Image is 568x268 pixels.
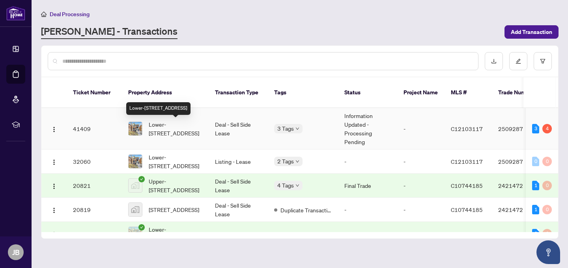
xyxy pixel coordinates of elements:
td: 41409 [67,108,122,150]
span: Approved [280,230,305,238]
td: Final Trade [338,174,397,198]
div: 1 [532,181,539,190]
button: Logo [48,227,60,240]
span: C10779842 [451,230,483,237]
span: down [295,127,299,131]
img: Logo [51,231,57,238]
th: Project Name [397,77,445,108]
button: Logo [48,155,60,168]
td: - [397,222,445,246]
td: Listing - Lease [209,150,268,174]
td: - [397,150,445,174]
span: down [295,184,299,187]
img: thumbnail-img [129,203,142,216]
div: 2 [532,229,539,238]
button: Logo [48,203,60,216]
span: C12103117 [451,125,483,132]
td: Deal - Sell Side Lease [209,108,268,150]
div: 3 [532,124,539,133]
span: Deal Processing [50,11,90,18]
div: 4 [542,124,552,133]
div: 0 [542,229,552,238]
div: 0 [532,157,539,166]
span: C10744185 [451,206,483,213]
span: 4 Tags [277,181,294,190]
td: 20819 [67,198,122,222]
button: Logo [48,179,60,192]
span: home [41,11,47,17]
span: check-circle [138,176,145,182]
td: Listing - Lease [209,222,268,246]
td: - [338,150,397,174]
span: Upper-[STREET_ADDRESS] [149,177,202,194]
span: C12103117 [451,158,483,165]
td: 32060 [67,150,122,174]
button: edit [509,52,527,70]
span: Add Transaction [511,26,552,38]
div: 1 [532,205,539,214]
button: download [485,52,503,70]
img: thumbnail-img [129,227,142,240]
th: Trade Number [492,77,547,108]
img: Logo [51,126,57,133]
div: 0 [542,157,552,166]
span: Lower-[STREET_ADDRESS] [149,120,202,137]
td: 2509287 [492,150,547,174]
td: 20821 [67,174,122,198]
span: Lower-[STREET_ADDRESS] [149,153,202,170]
img: Logo [51,183,57,189]
td: - [397,198,445,222]
span: 3 Tags [277,124,294,133]
td: 2421472 [492,198,547,222]
button: filter [534,52,552,70]
span: filter [540,58,546,64]
span: check-circle [138,224,145,231]
span: 2 Tags [277,157,294,166]
td: - [397,174,445,198]
img: thumbnail-img [129,179,142,192]
td: 15762 [67,222,122,246]
th: Ticket Number [67,77,122,108]
div: 0 [542,205,552,214]
span: Lower-[STREET_ADDRESS] [149,225,202,242]
th: Status [338,77,397,108]
span: C10744185 [451,182,483,189]
button: Logo [48,122,60,135]
img: logo [6,6,25,21]
td: Deal - Sell Side Lease [209,174,268,198]
th: Property Address [122,77,209,108]
th: Tags [268,77,338,108]
button: Add Transaction [504,25,559,39]
span: edit [516,58,521,64]
td: - [338,222,397,246]
span: down [295,159,299,163]
td: 2509287 [492,108,547,150]
img: Logo [51,207,57,214]
div: 0 [542,181,552,190]
td: Deal - Sell Side Lease [209,198,268,222]
th: Transaction Type [209,77,268,108]
span: download [491,58,497,64]
td: - [492,222,547,246]
a: [PERSON_NAME] - Transactions [41,25,177,39]
td: 2421472 [492,174,547,198]
span: JB [12,247,20,258]
img: thumbnail-img [129,155,142,168]
td: Information Updated - Processing Pending [338,108,397,150]
th: MLS # [445,77,492,108]
img: thumbnail-img [129,122,142,135]
span: [STREET_ADDRESS] [149,205,199,214]
td: - [338,198,397,222]
span: Duplicate Transaction [280,206,332,214]
div: Lower-[STREET_ADDRESS] [126,102,191,115]
td: - [397,108,445,150]
button: Open asap [536,240,560,264]
img: Logo [51,159,57,165]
